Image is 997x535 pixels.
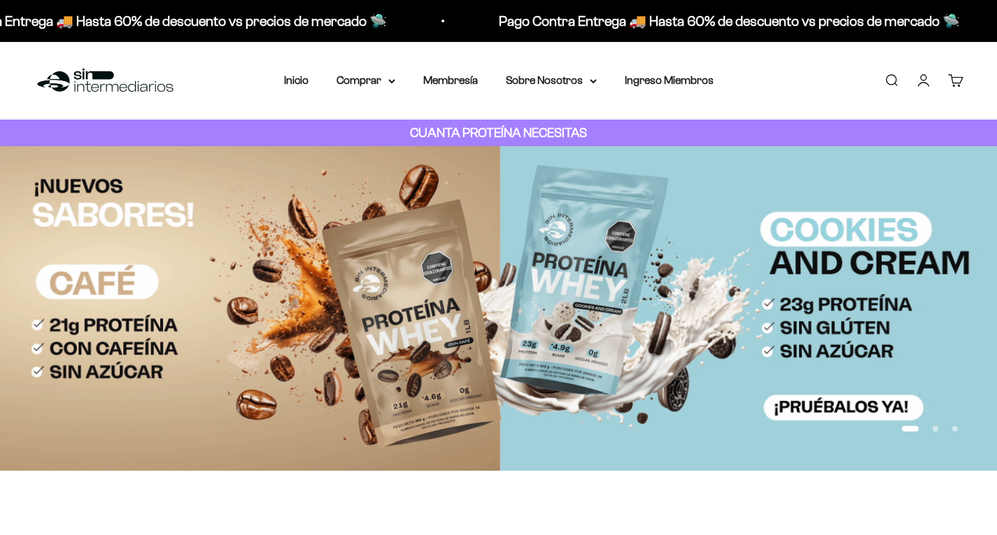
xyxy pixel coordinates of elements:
a: Membresía [423,74,478,86]
a: Inicio [284,74,309,86]
summary: Sobre Nosotros [506,71,597,90]
p: Pago Contra Entrega 🚚 Hasta 60% de descuento vs precios de mercado 🛸 [497,10,958,32]
strong: CUANTA PROTEÍNA NECESITAS [410,125,587,140]
summary: Comprar [337,71,395,90]
a: Ingreso Miembros [625,74,714,86]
